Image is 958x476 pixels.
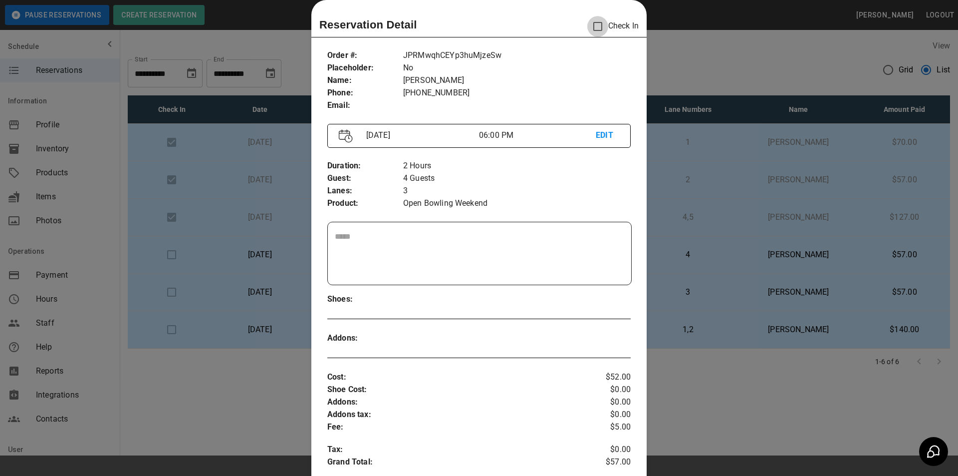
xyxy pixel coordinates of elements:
[327,197,403,210] p: Product :
[327,384,580,396] p: Shoe Cost :
[327,371,580,384] p: Cost :
[327,456,580,471] p: Grand Total :
[580,409,631,421] p: $0.00
[327,62,403,74] p: Placeholder :
[319,16,417,33] p: Reservation Detail
[587,16,639,37] p: Check In
[580,421,631,434] p: $5.00
[327,49,403,62] p: Order # :
[580,396,631,409] p: $0.00
[327,185,403,197] p: Lanes :
[580,384,631,396] p: $0.00
[327,160,403,172] p: Duration :
[403,74,631,87] p: [PERSON_NAME]
[403,197,631,210] p: Open Bowling Weekend
[580,444,631,456] p: $0.00
[403,172,631,185] p: 4 Guests
[327,172,403,185] p: Guest :
[327,99,403,112] p: Email :
[327,444,580,456] p: Tax :
[327,293,403,306] p: Shoes :
[403,87,631,99] p: [PHONE_NUMBER]
[327,421,580,434] p: Fee :
[403,160,631,172] p: 2 Hours
[362,129,479,141] p: [DATE]
[339,129,353,143] img: Vector
[327,74,403,87] p: Name :
[327,332,403,345] p: Addons :
[403,185,631,197] p: 3
[479,129,596,141] p: 06:00 PM
[327,87,403,99] p: Phone :
[580,371,631,384] p: $52.00
[403,49,631,62] p: JPRMwqhCEYp3huMjzeSw
[596,129,619,142] p: EDIT
[403,62,631,74] p: No
[580,456,631,471] p: $57.00
[327,396,580,409] p: Addons :
[327,409,580,421] p: Addons tax :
